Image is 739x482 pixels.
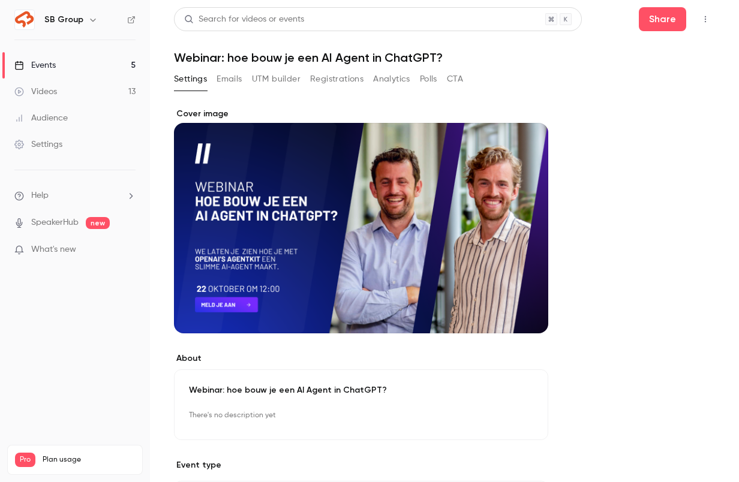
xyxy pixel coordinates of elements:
[43,455,135,465] span: Plan usage
[14,112,68,124] div: Audience
[174,459,548,471] p: Event type
[217,70,242,89] button: Emails
[121,245,136,255] iframe: Noticeable Trigger
[252,70,301,89] button: UTM builder
[189,406,533,425] p: There's no description yet
[14,138,62,150] div: Settings
[86,217,110,229] span: new
[31,216,79,229] a: SpeakerHub
[14,86,57,98] div: Videos
[174,50,715,65] h1: Webinar: hoe bouw je een AI Agent in ChatGPT?
[373,70,410,89] button: Analytics
[44,14,83,26] h6: SB Group
[447,70,463,89] button: CTA
[639,7,686,31] button: Share
[310,70,364,89] button: Registrations
[174,70,207,89] button: Settings
[31,189,49,202] span: Help
[31,243,76,256] span: What's new
[14,59,56,71] div: Events
[420,70,437,89] button: Polls
[174,108,548,333] section: Cover image
[174,353,548,364] label: About
[184,13,304,26] div: Search for videos or events
[15,453,35,467] span: Pro
[174,108,548,120] label: Cover image
[15,10,34,29] img: SB Group
[189,384,533,396] p: Webinar: hoe bouw je een AI Agent in ChatGPT?
[14,189,136,202] li: help-dropdown-opener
